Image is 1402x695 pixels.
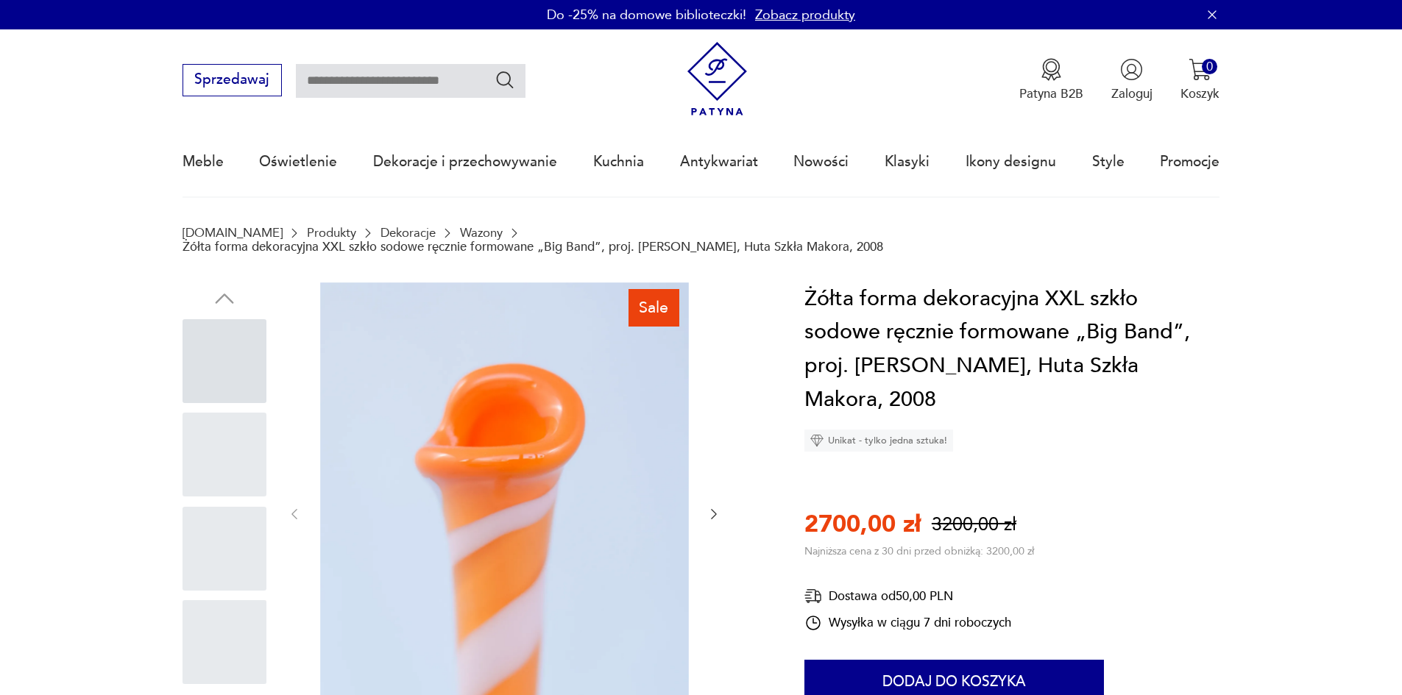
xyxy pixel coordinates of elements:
button: Zaloguj [1111,58,1153,102]
p: Koszyk [1180,85,1219,102]
img: Ikona diamentu [810,434,824,447]
a: Antykwariat [680,128,758,196]
a: Kuchnia [593,128,644,196]
button: Sprzedawaj [183,64,282,96]
a: Wazony [460,226,503,240]
img: Patyna - sklep z meblami i dekoracjami vintage [680,42,754,116]
div: Dostawa od 50,00 PLN [804,587,1011,605]
div: Sale [629,289,679,326]
p: 2700,00 zł [804,508,921,541]
button: Patyna B2B [1019,58,1083,102]
p: Do -25% na domowe biblioteczki! [547,6,746,24]
button: 0Koszyk [1180,58,1219,102]
a: Dekoracje [380,226,436,240]
img: Ikona koszyka [1189,58,1211,81]
div: Wysyłka w ciągu 7 dni roboczych [804,614,1011,632]
img: Ikonka użytkownika [1120,58,1143,81]
a: Sprzedawaj [183,75,282,87]
a: Dekoracje i przechowywanie [373,128,557,196]
a: Oświetlenie [259,128,337,196]
button: Szukaj [495,69,516,90]
div: Unikat - tylko jedna sztuka! [804,430,953,452]
img: Ikona dostawy [804,587,822,605]
a: Ikony designu [966,128,1056,196]
p: Patyna B2B [1019,85,1083,102]
p: Żółta forma dekoracyjna XXL szkło sodowe ręcznie formowane „Big Band”, proj. [PERSON_NAME], Huta ... [183,240,883,254]
img: Ikona medalu [1040,58,1063,81]
h1: Żółta forma dekoracyjna XXL szkło sodowe ręcznie formowane „Big Band”, proj. [PERSON_NAME], Huta ... [804,282,1219,416]
a: [DOMAIN_NAME] [183,226,283,240]
a: Style [1092,128,1125,196]
a: Zobacz produkty [755,6,855,24]
a: Promocje [1160,128,1219,196]
p: Najniższa cena z 30 dni przed obniżką: 3200,00 zł [804,544,1034,558]
a: Nowości [793,128,849,196]
a: Produkty [307,226,356,240]
div: 0 [1202,59,1217,74]
p: Zaloguj [1111,85,1153,102]
a: Ikona medaluPatyna B2B [1019,58,1083,102]
a: Meble [183,128,224,196]
p: 3200,00 zł [932,512,1016,538]
a: Klasyki [885,128,930,196]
